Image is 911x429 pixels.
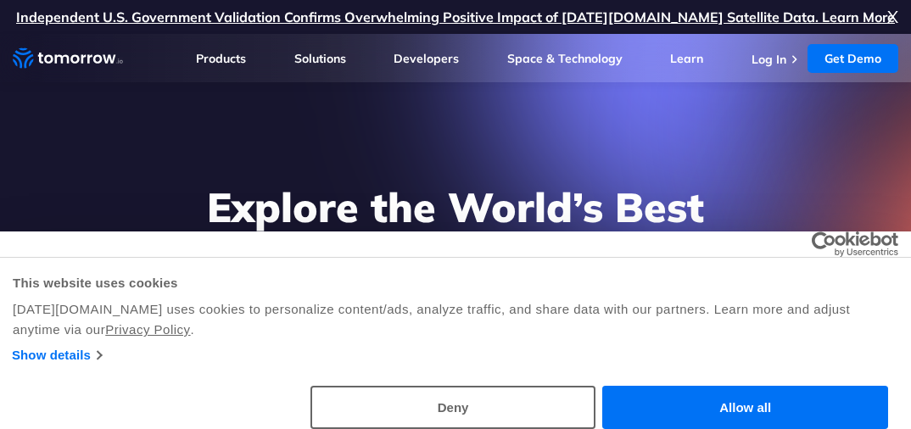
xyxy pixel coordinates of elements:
[13,273,898,293] div: This website uses cookies
[808,44,898,73] a: Get Demo
[670,51,703,66] a: Learn
[128,181,783,283] h1: Explore the World’s Best Weather API
[750,231,898,257] a: Usercentrics Cookiebot - opens in a new window
[196,51,246,66] a: Products
[13,299,898,340] div: [DATE][DOMAIN_NAME] uses cookies to personalize content/ads, analyze traffic, and share data with...
[602,386,888,429] button: Allow all
[752,52,786,67] a: Log In
[12,345,101,365] a: Show details
[13,46,123,71] a: Home link
[16,8,895,25] a: Independent U.S. Government Validation Confirms Overwhelming Positive Impact of [DATE][DOMAIN_NAM...
[105,322,190,337] a: Privacy Policy
[310,386,596,429] button: Deny
[394,51,459,66] a: Developers
[294,51,346,66] a: Solutions
[507,51,623,66] a: Space & Technology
